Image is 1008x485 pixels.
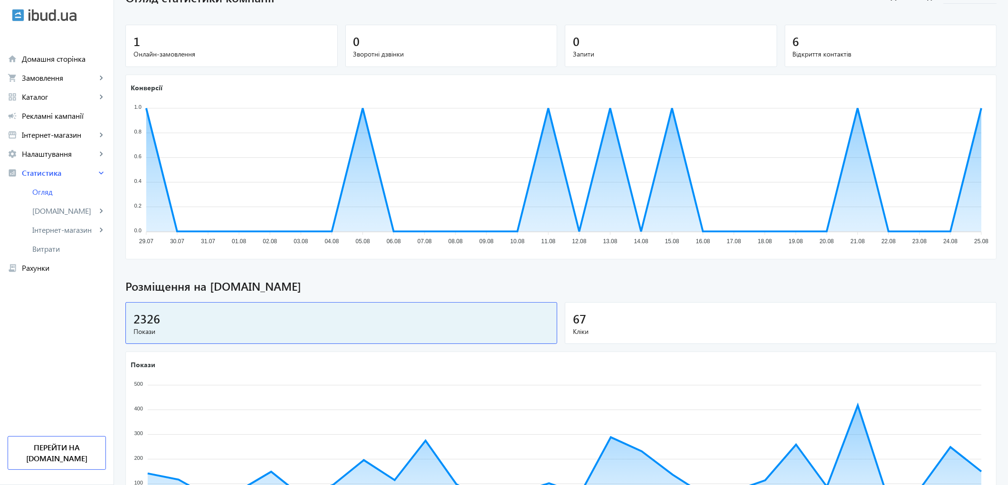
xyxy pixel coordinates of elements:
[96,149,106,159] mat-icon: keyboard_arrow_right
[573,327,989,336] span: Кліки
[125,278,997,295] span: Розміщення на [DOMAIN_NAME]
[96,73,106,83] mat-icon: keyboard_arrow_right
[758,238,772,245] tspan: 18.08
[353,33,360,49] span: 0
[448,238,463,245] tspan: 08.08
[8,130,17,140] mat-icon: storefront
[913,238,927,245] tspan: 23.08
[22,54,106,64] span: Домашня сторінка
[134,455,143,461] tspan: 200
[22,111,106,121] span: Рекламні кампанії
[32,244,106,254] span: Витрати
[201,238,215,245] tspan: 31.07
[573,49,769,59] span: Запити
[96,130,106,140] mat-icon: keyboard_arrow_right
[793,33,799,49] span: 6
[133,311,160,326] span: 2326
[131,83,163,92] text: Конверсії
[134,203,142,209] tspan: 0.2
[32,206,96,216] span: [DOMAIN_NAME]
[134,178,142,184] tspan: 0.4
[22,168,96,178] span: Статистика
[573,33,580,49] span: 0
[634,238,648,245] tspan: 14.08
[418,238,432,245] tspan: 07.08
[789,238,803,245] tspan: 19.08
[96,206,106,216] mat-icon: keyboard_arrow_right
[974,238,989,245] tspan: 25.08
[696,238,710,245] tspan: 16.08
[22,263,106,273] span: Рахунки
[665,238,679,245] tspan: 15.08
[727,238,741,245] tspan: 17.08
[134,104,142,110] tspan: 1.0
[8,168,17,178] mat-icon: analytics
[8,54,17,64] mat-icon: home
[170,238,184,245] tspan: 30.07
[8,92,17,102] mat-icon: grid_view
[353,49,550,59] span: Зворотні дзвінки
[263,238,277,245] tspan: 02.08
[96,92,106,102] mat-icon: keyboard_arrow_right
[133,33,140,49] span: 1
[479,238,494,245] tspan: 09.08
[882,238,896,245] tspan: 22.08
[29,9,76,21] img: ibud_text.svg
[134,129,142,134] tspan: 0.8
[573,311,586,326] span: 67
[8,111,17,121] mat-icon: campaign
[12,9,24,21] img: ibud.svg
[943,238,958,245] tspan: 24.08
[603,238,618,245] tspan: 13.08
[8,263,17,273] mat-icon: receipt_long
[96,225,106,235] mat-icon: keyboard_arrow_right
[131,361,155,370] text: Покази
[32,225,96,235] span: Інтернет-магазин
[133,49,330,59] span: Онлайн-замовлення
[32,187,106,197] span: Огляд
[22,130,96,140] span: Інтернет-магазин
[8,149,17,159] mat-icon: settings
[356,238,370,245] tspan: 05.08
[510,238,524,245] tspan: 10.08
[22,73,96,83] span: Замовлення
[387,238,401,245] tspan: 06.08
[22,149,96,159] span: Налаштування
[851,238,865,245] tspan: 21.08
[134,406,143,412] tspan: 400
[22,92,96,102] span: Каталог
[8,436,106,470] a: Перейти на [DOMAIN_NAME]
[134,381,143,387] tspan: 500
[139,238,153,245] tspan: 29.07
[8,73,17,83] mat-icon: shopping_cart
[232,238,246,245] tspan: 01.08
[572,238,586,245] tspan: 12.08
[793,49,989,59] span: Відкриття контактів
[819,238,834,245] tspan: 20.08
[96,168,106,178] mat-icon: keyboard_arrow_right
[134,153,142,159] tspan: 0.6
[294,238,308,245] tspan: 03.08
[325,238,339,245] tspan: 04.08
[134,430,143,436] tspan: 300
[134,228,142,233] tspan: 0.0
[541,238,555,245] tspan: 11.08
[133,327,549,336] span: Покази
